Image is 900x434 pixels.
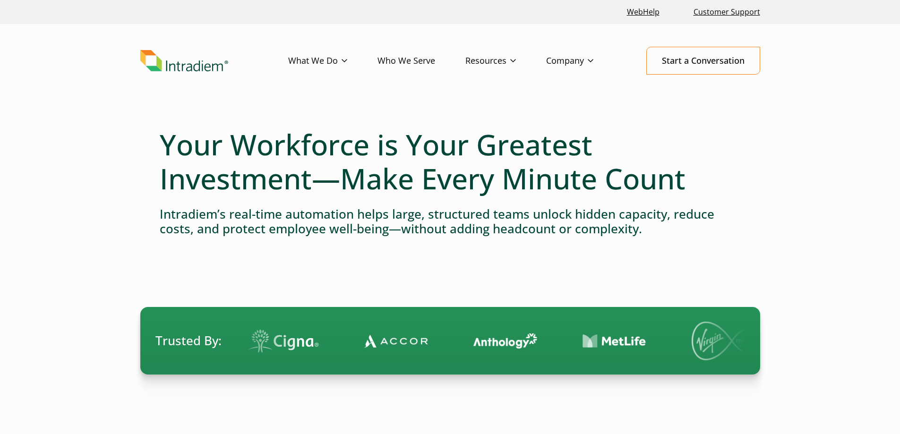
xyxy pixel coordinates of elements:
[646,47,760,75] a: Start a Conversation
[160,128,741,196] h1: Your Workforce is Your Greatest Investment—Make Every Minute Count
[140,50,228,72] img: Intradiem
[690,2,764,22] a: Customer Support
[623,2,663,22] a: Link opens in a new window
[364,334,428,348] img: Contact Center Automation Accor Logo
[546,47,624,75] a: Company
[583,334,646,349] img: Contact Center Automation MetLife Logo
[140,50,288,72] a: Link to homepage of Intradiem
[288,47,377,75] a: What We Do
[692,322,758,360] img: Virgin Media logo.
[377,47,465,75] a: Who We Serve
[155,332,222,349] span: Trusted By:
[465,47,546,75] a: Resources
[160,207,741,236] h4: Intradiem’s real-time automation helps large, structured teams unlock hidden capacity, reduce cos...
